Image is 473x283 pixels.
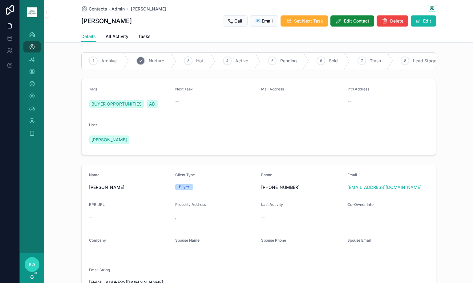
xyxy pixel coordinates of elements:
[91,101,142,107] span: BUYER OPPORTUNITIES
[175,250,179,256] span: --
[175,98,179,105] span: --
[89,214,93,220] span: --
[187,58,189,63] span: 3
[149,101,155,107] span: AD
[280,58,297,64] span: Pending
[27,7,37,17] img: App logo
[89,250,93,256] span: --
[404,58,406,63] span: 8
[226,58,228,63] span: 4
[320,58,322,63] span: 6
[347,238,371,243] span: Spouse Email
[347,87,369,91] span: Int'l Address
[228,18,242,24] span: 📞 Call
[281,15,328,27] button: Set Next Task
[20,25,44,147] div: scrollable content
[390,18,403,24] span: Delete
[361,58,363,63] span: 7
[175,173,195,177] span: Client Type
[89,87,97,91] span: Tags
[91,137,127,143] span: [PERSON_NAME]
[101,58,117,64] span: Archive
[196,58,203,64] span: Hot
[89,202,105,207] span: RPR URL
[250,15,278,27] button: 📧 Email
[29,261,35,268] span: KA
[370,58,381,64] span: Trash
[89,238,106,243] span: Company
[261,87,284,91] span: Mail Address
[344,18,369,24] span: Edit Contact
[411,15,436,27] button: Edit
[347,184,422,190] a: [EMAIL_ADDRESS][DOMAIN_NAME]
[89,123,97,127] span: User
[255,18,273,24] span: 📧 Email
[235,58,248,64] span: Active
[149,58,164,64] span: Nurture
[330,15,374,27] button: Edit Contact
[261,214,265,220] span: --
[179,184,189,190] div: Buyer
[89,6,125,12] span: Contacts - Admin
[81,17,132,25] h1: [PERSON_NAME]
[347,202,374,207] span: Co-Owner Info
[223,15,248,27] button: 📞 Call
[347,173,357,177] span: Email
[131,6,166,12] a: [PERSON_NAME]
[93,58,94,63] span: 1
[138,33,151,40] span: Tasks
[106,33,128,40] span: All Activity
[175,87,193,91] span: Next Task
[261,250,265,256] span: --
[413,58,436,64] span: Lead Stage
[329,58,338,64] span: Sold
[89,135,129,144] a: [PERSON_NAME]
[261,202,283,207] span: Last Activity
[106,31,128,43] a: All Activity
[89,100,144,108] a: BUYER OPPORTUNITIES
[81,31,96,43] a: Details
[89,184,170,190] span: [PERSON_NAME]
[175,214,257,220] span: ,
[147,100,158,108] a: AD
[347,250,351,256] span: --
[89,268,110,272] span: Email String
[261,184,342,190] span: ‪[PHONE_NUMBER]‬
[271,58,273,63] span: 5
[175,238,200,243] span: Spouse Name
[175,202,206,207] span: Property Address
[347,98,351,105] span: --
[81,33,96,40] span: Details
[81,6,125,12] a: Contacts - Admin
[294,18,323,24] span: Set Next Task
[261,238,286,243] span: Spouse Phone
[138,31,151,43] a: Tasks
[377,15,408,27] button: Delete
[89,173,99,177] span: Name
[261,173,272,177] span: Phone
